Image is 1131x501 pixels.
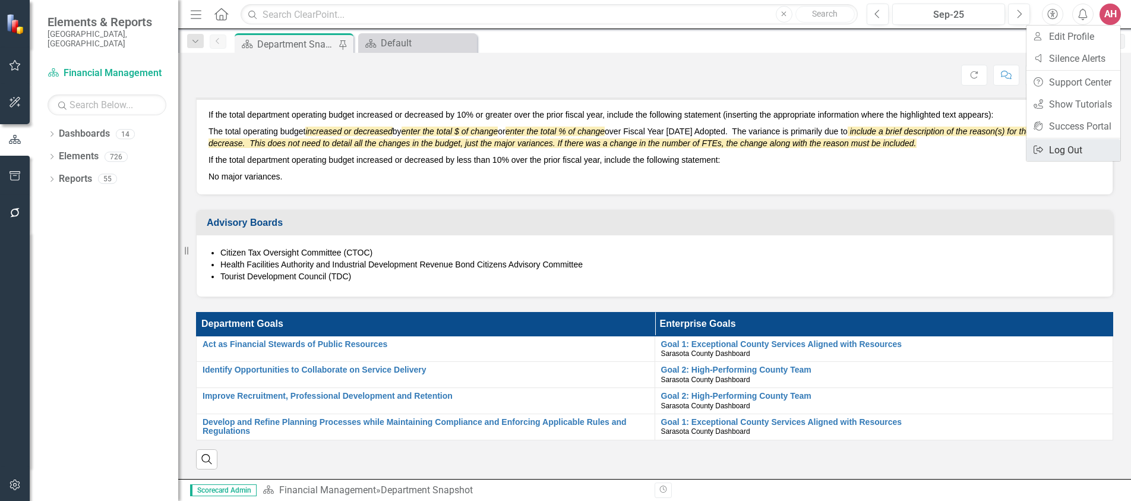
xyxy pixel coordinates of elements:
a: Goal 2: High-Performing County Team [661,392,1107,401]
div: Default [381,36,474,51]
td: Double-Click to Edit Right Click for Context Menu [655,414,1113,440]
a: Identify Opportunities to Collaborate on Service Delivery [203,365,649,374]
div: Sep-25 [896,8,1001,22]
a: Show Tutorials [1026,93,1120,115]
a: Financial Management [48,67,166,80]
li: Tourist Development Council (TDC) [220,270,1101,282]
li: Health Facilities Authority and Industrial Development Revenue Bond Citizens Advisory Committee [220,259,1101,270]
button: Search [795,6,855,23]
img: ClearPoint Strategy [6,13,27,34]
a: Develop and Refine Planning Processes while Maintaining Compliance and Enforcing Applicable Rules... [203,418,649,436]
td: Double-Click to Edit Right Click for Context Menu [655,336,1113,362]
p: If the total department operating budget increased or decreased by less than 10% over the prior f... [208,152,1101,168]
div: Department Snapshot [381,484,473,496]
div: 55 [98,174,117,184]
div: 14 [116,129,135,139]
div: Department Snapshot [257,37,336,52]
span: Scorecard Admin [190,484,257,496]
li: Citizen Tax Oversight Committee (CTOC) [220,247,1101,259]
a: Default [361,36,474,51]
a: Goal 1: Exceptional County Services Aligned with Resources [661,418,1107,427]
a: Act as Financial Stewards of Public Resources [203,340,649,349]
a: Silence Alerts [1026,48,1120,70]
a: Edit Profile [1026,26,1120,48]
a: Reports [59,172,92,186]
a: Log Out [1026,139,1120,161]
div: 726 [105,152,128,162]
td: Double-Click to Edit Right Click for Context Menu [197,414,655,440]
small: [GEOGRAPHIC_DATA], [GEOGRAPHIC_DATA] [48,29,166,49]
td: Double-Click to Edit Right Click for Context Menu [655,388,1113,414]
a: Financial Management [279,484,376,496]
span: Search [812,9,838,18]
div: » [263,484,646,497]
input: Search Below... [48,94,166,115]
span: Elements & Reports [48,15,166,29]
td: Double-Click to Edit Right Click for Context Menu [655,362,1113,388]
a: Goal 2: High-Performing County Team [661,365,1107,374]
button: Sep-25 [892,4,1005,25]
a: Success Portal [1026,115,1120,137]
em: enter the [402,127,434,136]
a: Support Center [1026,71,1120,93]
p: If the total department operating budget increased or decreased by 10% or greater over the prior ... [208,109,1101,123]
p: The total operating budget by or over Fiscal Year [DATE] Adopted. The variance is primarily due to [208,123,1101,152]
a: Goal 1: Exceptional County Services Aligned with Resources [661,340,1107,349]
td: Double-Click to Edit Right Click for Context Menu [197,388,655,414]
td: Double-Click to Edit Right Click for Context Menu [197,336,655,362]
span: Sarasota County Dashboard [661,402,750,410]
em: total $ of change [437,127,498,136]
button: AH [1100,4,1121,25]
span: Sarasota County Dashboard [661,427,750,436]
h3: Advisory Boards [207,218,1107,228]
a: Elements [59,150,99,163]
span: Sarasota County Dashboard [661,376,750,384]
p: No major variances. [208,168,1101,182]
a: Dashboards [59,127,110,141]
a: Improve Recruitment, Professional Development and Retention [203,392,649,401]
td: Double-Click to Edit Right Click for Context Menu [197,362,655,388]
input: Search ClearPoint... [241,4,858,25]
em: enter the total % of change [506,127,605,136]
em: increased or decreased [305,127,392,136]
span: Sarasota County Dashboard [661,349,750,358]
